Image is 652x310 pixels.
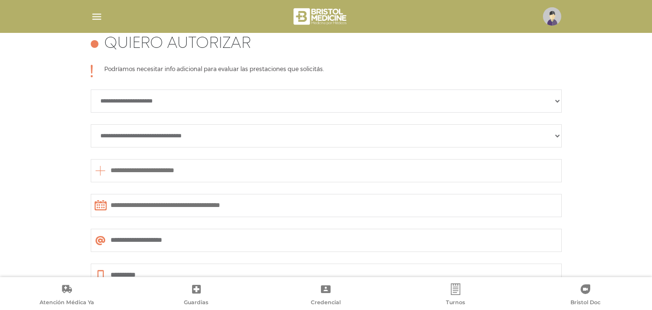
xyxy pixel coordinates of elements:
[446,299,465,308] span: Turnos
[570,299,600,308] span: Bristol Doc
[104,65,324,77] p: Podríamos necesitar info adicional para evaluar las prestaciones que solicitás.
[132,283,262,308] a: Guardias
[543,7,561,26] img: profile-placeholder.svg
[292,5,349,28] img: bristol-medicine-blanco.png
[261,283,391,308] a: Credencial
[91,11,103,23] img: Cober_menu-lines-white.svg
[391,283,521,308] a: Turnos
[520,283,650,308] a: Bristol Doc
[184,299,208,308] span: Guardias
[311,299,341,308] span: Credencial
[2,283,132,308] a: Atención Médica Ya
[40,299,94,308] span: Atención Médica Ya
[104,35,251,53] h4: Quiero autorizar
